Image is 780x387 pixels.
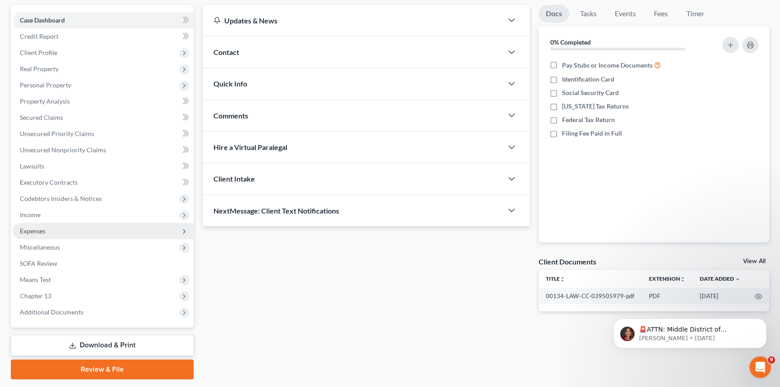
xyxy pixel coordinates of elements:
span: Property Analysis [20,97,70,105]
span: Comments [213,111,248,120]
span: Pay Stubs or Income Documents [562,61,653,70]
a: Unsecured Nonpriority Claims [13,142,194,158]
iframe: Intercom live chat [749,356,771,378]
span: Client Intake [213,174,255,183]
span: Unsecured Nonpriority Claims [20,146,106,154]
span: Real Property [20,65,59,73]
span: Secured Claims [20,114,63,121]
a: Tasks [573,5,604,23]
td: 00134-LAW-CC-039505979-pdf [539,288,642,304]
a: Case Dashboard [13,12,194,28]
a: Download & Print [11,335,194,356]
i: unfold_more [560,277,565,282]
span: Means Test [20,276,51,283]
span: Hire a Virtual Paralegal [213,143,287,151]
a: SOFA Review [13,255,194,272]
span: Executory Contracts [20,178,77,186]
span: Personal Property [20,81,71,89]
span: Income [20,211,41,219]
span: Expenses [20,227,45,235]
a: Docs [539,5,569,23]
span: Case Dashboard [20,16,65,24]
a: Fees [647,5,676,23]
span: Codebtors Insiders & Notices [20,195,102,202]
a: Executory Contracts [13,174,194,191]
a: Titleunfold_more [546,275,565,282]
span: Credit Report [20,32,59,40]
span: Unsecured Priority Claims [20,130,94,137]
span: Federal Tax Return [562,115,615,124]
td: PDF [642,288,693,304]
span: Filing Fee Paid in Full [562,129,622,138]
i: expand_more [735,277,740,282]
span: NextMessage: Client Text Notifications [213,206,339,215]
span: Contact [213,48,239,56]
span: Additional Documents [20,308,83,316]
td: [DATE] [693,288,748,304]
a: Property Analysis [13,93,194,109]
a: Date Added expand_more [700,275,740,282]
a: Extensionunfold_more [649,275,685,282]
strong: 0% Completed [550,38,591,46]
span: Social Security Card [562,88,619,97]
span: Identification Card [562,75,614,84]
a: Secured Claims [13,109,194,126]
span: Client Profile [20,49,57,56]
a: Lawsuits [13,158,194,174]
a: Review & File [11,360,194,379]
span: Chapter 13 [20,292,51,300]
span: 9 [768,356,775,364]
a: Credit Report [13,28,194,45]
div: Client Documents [539,257,596,266]
div: Updates & News [213,16,492,25]
i: unfold_more [680,277,685,282]
a: View All [743,258,766,264]
span: Quick Info [213,79,247,88]
span: [US_STATE] Tax Returns [562,102,629,111]
span: SOFA Review [20,260,57,267]
span: Miscellaneous [20,243,60,251]
iframe: Intercom notifications message [600,300,780,363]
span: Lawsuits [20,162,44,170]
a: Events [608,5,643,23]
a: Unsecured Priority Claims [13,126,194,142]
a: Timer [679,5,712,23]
